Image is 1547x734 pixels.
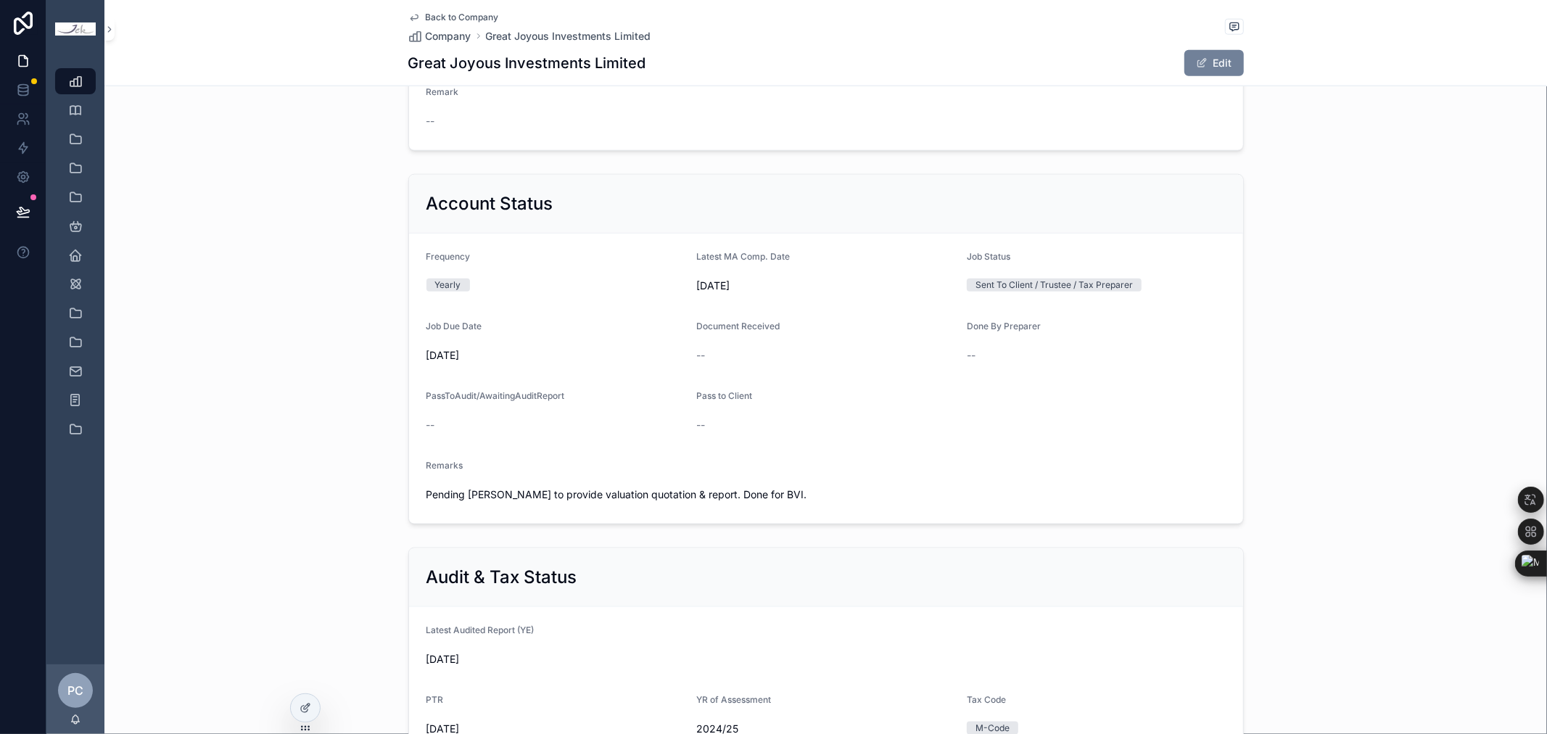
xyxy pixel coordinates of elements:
span: -- [426,418,435,432]
span: PTR [426,694,444,705]
span: Remarks [426,460,463,471]
span: [DATE] [426,348,685,363]
span: -- [967,348,975,363]
span: Document Received [696,321,780,331]
span: Pending [PERSON_NAME] to provide valuation quotation & report. Done for BVI. [426,487,1226,502]
button: Edit [1184,50,1244,76]
span: Frequency [426,251,471,262]
span: Remark [426,86,459,97]
div: Yearly [435,279,461,292]
div: Sent To Client / Trustee / Tax Preparer [975,279,1133,292]
span: Done By Preparer [967,321,1041,331]
span: Job Due Date [426,321,482,331]
span: [DATE] [426,652,1226,667]
h1: Great Joyous Investments Limited [408,53,646,73]
span: Company [426,29,471,44]
span: -- [696,348,705,363]
span: PassToAudit/AwaitingAuditReport [426,390,565,401]
a: Great Joyous Investments Limited [486,29,651,44]
h2: Account Status [426,192,553,215]
div: scrollable content [46,58,104,461]
span: YR of Assessment [696,694,771,705]
span: PC [67,682,83,699]
span: Pass to Client [696,390,752,401]
span: Tax Code [967,694,1006,705]
span: Job Status [967,251,1010,262]
span: Latest MA Comp. Date [696,251,790,262]
span: Back to Company [426,12,499,23]
a: Company [408,29,471,44]
span: Latest Audited Report (YE) [426,624,535,635]
span: [DATE] [696,279,955,293]
span: -- [426,114,435,128]
a: Back to Company [408,12,499,23]
h2: Audit & Tax Status [426,566,577,589]
span: -- [696,418,705,432]
img: App logo [55,22,96,36]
